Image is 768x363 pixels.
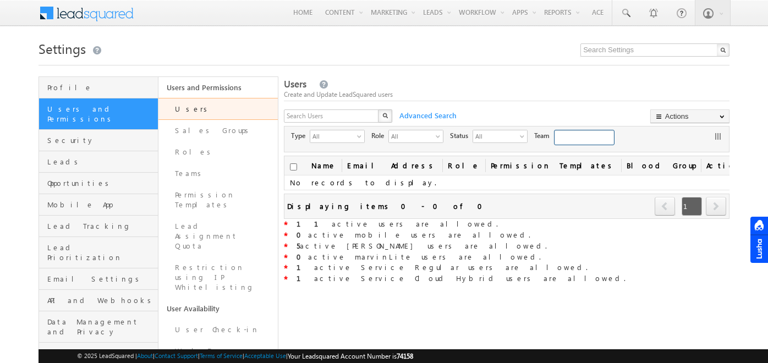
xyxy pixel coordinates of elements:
[621,156,701,175] a: Blood Group
[200,352,243,359] a: Terms of Service
[342,156,442,175] a: Email Address
[288,262,588,272] span: active Service Regular users are allowed.
[306,156,342,175] a: Name
[450,131,473,141] span: Status
[284,109,380,123] input: Search Users
[288,352,413,360] span: Your Leadsquared Account Number is
[389,130,434,141] span: All
[682,197,702,216] span: 1
[39,268,158,290] a: Email Settings
[297,219,498,228] span: active users are allowed.
[297,219,332,228] strong: 11
[297,230,308,239] strong: 0
[371,131,388,141] span: Role
[158,77,278,98] a: Users and Permissions
[39,237,158,268] a: Lead Prioritization
[284,78,306,90] span: Users
[473,130,518,141] span: All
[158,184,278,216] a: Permission Templates
[701,156,755,175] span: Actions
[47,295,155,305] span: API and Webhooks
[288,252,541,261] span: active marvinLite users are allowed.
[520,133,529,139] span: select
[47,82,155,92] span: Profile
[297,241,300,250] strong: 5
[534,131,554,141] span: Team
[485,156,621,175] span: Permission Templates
[47,104,155,124] span: Users and Permissions
[442,156,485,175] a: Role
[155,352,198,359] a: Contact Support
[158,257,278,298] a: Restriction using IP Whitelisting
[706,198,726,216] a: next
[357,133,366,139] span: select
[47,200,155,210] span: Mobile App
[397,352,413,360] span: 74158
[297,273,314,283] strong: 1
[287,200,489,212] div: Displaying items 0 - 0 of 0
[47,243,155,262] span: Lead Prioritization
[39,194,158,216] a: Mobile App
[310,130,355,141] span: All
[297,230,530,239] span: active mobile users are allowed.
[39,77,158,98] a: Profile
[580,43,729,57] input: Search Settings
[655,198,676,216] a: prev
[291,131,310,141] span: Type
[297,252,308,261] strong: 0
[77,351,413,361] span: © 2025 LeadSquared | | | | |
[47,221,155,231] span: Lead Tracking
[244,352,286,359] a: Acceptable Use
[655,197,675,216] span: prev
[158,216,278,257] a: Lead Assignment Quota
[47,178,155,188] span: Opportunities
[158,298,278,319] a: User Availability
[47,274,155,284] span: Email Settings
[39,311,158,343] a: Data Management and Privacy
[47,135,155,145] span: Security
[47,348,155,358] span: Analytics
[284,175,755,190] td: No records to display.
[158,141,278,163] a: Roles
[39,151,158,173] a: Leads
[394,111,460,120] span: Advanced Search
[436,133,445,139] span: select
[39,173,158,194] a: Opportunities
[706,197,726,216] span: next
[39,216,158,237] a: Lead Tracking
[158,163,278,184] a: Teams
[158,98,278,120] a: Users
[284,90,729,100] div: Create and Update LeadSquared users
[297,262,314,272] strong: 1
[39,130,158,151] a: Security
[39,290,158,311] a: API and Webhooks
[288,273,626,283] span: active Service Cloud Hybrid users are allowed.
[650,109,729,123] button: Actions
[137,352,153,359] a: About
[39,40,86,57] span: Settings
[39,98,158,130] a: Users and Permissions
[158,319,278,340] a: User Check-in
[47,157,155,167] span: Leads
[158,120,278,141] a: Sales Groups
[288,241,547,250] span: active [PERSON_NAME] users are allowed.
[47,317,155,337] span: Data Management and Privacy
[382,113,388,118] img: Search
